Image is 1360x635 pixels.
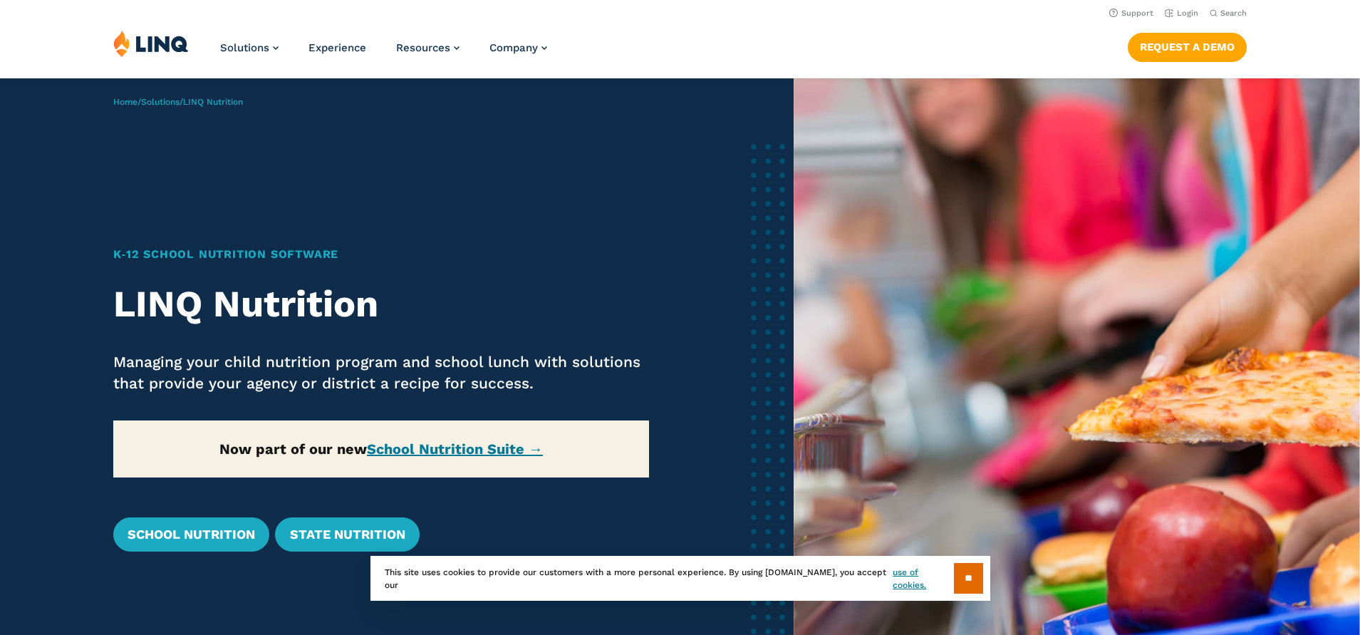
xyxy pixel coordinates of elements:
[396,41,460,54] a: Resources
[113,246,649,263] h1: K‑12 School Nutrition Software
[113,97,137,107] a: Home
[113,97,243,107] span: / /
[489,41,538,54] span: Company
[1165,9,1198,18] a: Login
[219,440,543,458] strong: Now part of our new
[308,41,366,54] a: Experience
[113,351,649,394] p: Managing your child nutrition program and school lunch with solutions that provide your agency or...
[113,517,269,552] a: School Nutrition
[1109,9,1153,18] a: Support
[370,556,990,601] div: This site uses cookies to provide our customers with a more personal experience. By using [DOMAIN...
[113,282,378,326] strong: LINQ Nutrition
[396,41,450,54] span: Resources
[367,440,543,458] a: School Nutrition Suite →
[220,41,279,54] a: Solutions
[1220,9,1247,18] span: Search
[1128,33,1247,61] a: Request a Demo
[275,517,419,552] a: State Nutrition
[1128,30,1247,61] nav: Button Navigation
[1210,8,1247,19] button: Open Search Bar
[141,97,180,107] a: Solutions
[113,30,189,57] img: LINQ | K‑12 Software
[489,41,547,54] a: Company
[183,97,243,107] span: LINQ Nutrition
[220,30,547,77] nav: Primary Navigation
[220,41,269,54] span: Solutions
[893,566,953,592] a: use of cookies.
